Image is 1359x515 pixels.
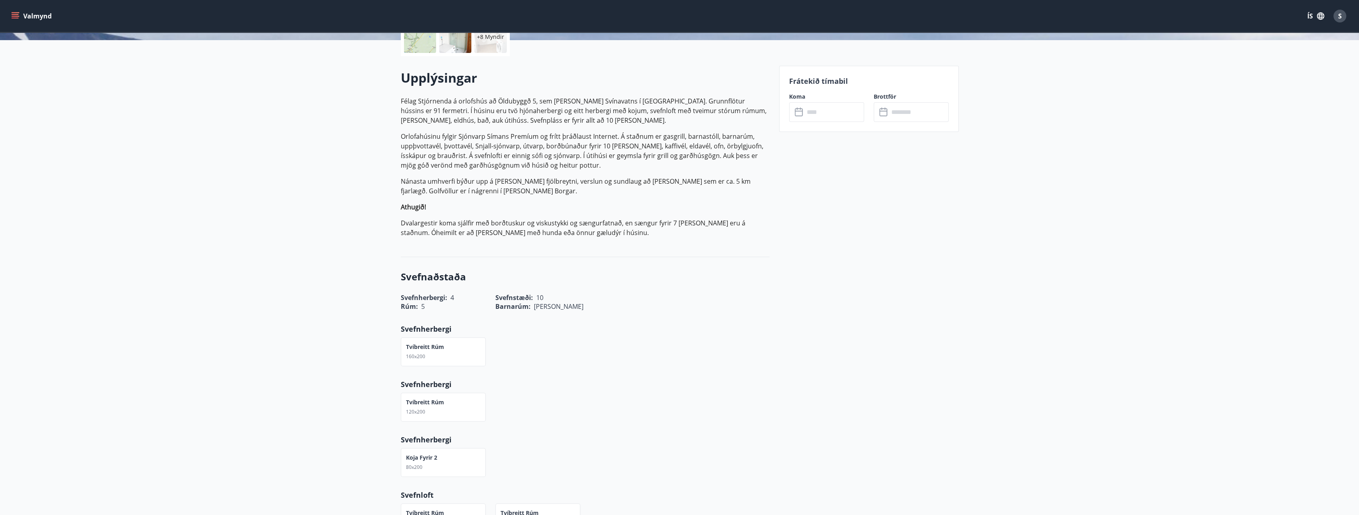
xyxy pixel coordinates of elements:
button: ÍS [1303,9,1329,23]
p: Koja fyrir 2 [406,454,437,462]
span: Barnarúm : [495,302,531,311]
p: Svefnherbergi [401,324,769,334]
label: Koma [789,93,864,101]
p: Svefnloft [401,490,769,500]
p: Orlofahúsinu fylgir Sjónvarp Símans Premíum og frítt þráðlaust Internet. Á staðnum er gasgrill, b... [401,132,769,170]
h3: Svefnaðstaða [401,270,769,284]
span: 80x200 [406,464,422,470]
p: Félag Stjórnenda á orlofshús að Öldubyggð 5, sem [PERSON_NAME] Svínavatns í [GEOGRAPHIC_DATA]. Gr... [401,96,769,125]
button: S [1330,6,1349,26]
p: Frátekið tímabil [789,76,949,86]
p: +8 Myndir [477,33,504,41]
p: Dvalargestir koma sjálfir með borðtuskur og viskustykki og sængurfatnað, en sængur fyrir 7 [PERSO... [401,218,769,237]
h2: Upplýsingar [401,69,769,87]
span: [PERSON_NAME] [534,302,584,311]
p: Svefnherbergi [401,434,769,445]
span: 160x200 [406,353,425,360]
p: Svefnherbergi [401,379,769,389]
span: S [1338,12,1342,20]
span: 5 [421,302,425,311]
p: Tvíbreitt rúm [406,343,444,351]
button: menu [10,9,55,23]
span: Rúm : [401,302,418,311]
p: Tvíbreitt rúm [406,398,444,406]
span: 120x200 [406,408,425,415]
label: Brottför [874,93,949,101]
p: Nánasta umhverfi býður upp á [PERSON_NAME] fjölbreytni, verslun og sundlaug að [PERSON_NAME] sem ... [401,176,769,196]
strong: Athugið! [401,203,426,211]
